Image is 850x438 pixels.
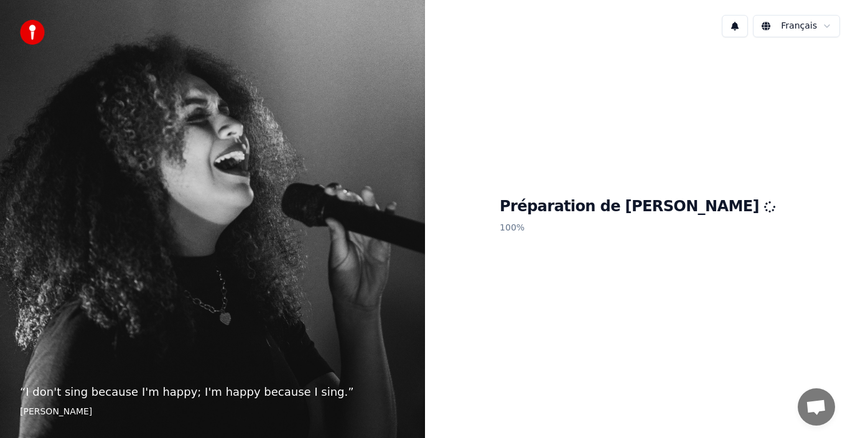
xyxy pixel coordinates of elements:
footer: [PERSON_NAME] [20,406,405,418]
img: youka [20,20,45,45]
p: 100 % [500,217,775,239]
p: “ I don't sing because I'm happy; I'm happy because I sing. ” [20,383,405,401]
h1: Préparation de [PERSON_NAME] [500,197,775,217]
div: Ouvrir le chat [798,388,835,426]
